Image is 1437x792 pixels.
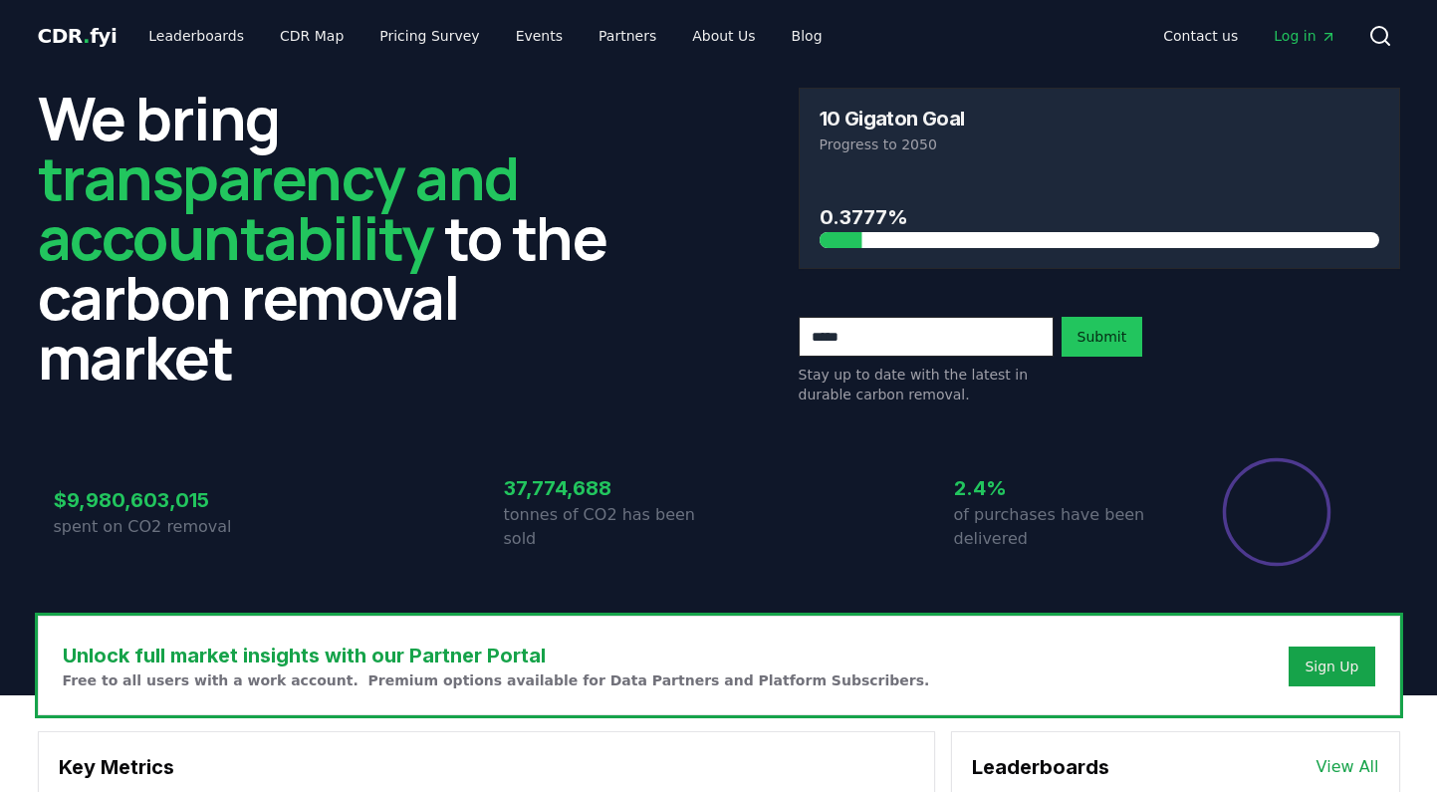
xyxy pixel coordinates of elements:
[954,473,1169,503] h3: 2.4%
[676,18,771,54] a: About Us
[504,503,719,551] p: tonnes of CO2 has been sold
[1274,26,1335,46] span: Log in
[132,18,838,54] nav: Main
[54,485,269,515] h3: $9,980,603,015
[132,18,260,54] a: Leaderboards
[1317,755,1379,779] a: View All
[500,18,579,54] a: Events
[1305,657,1358,676] a: Sign Up
[972,752,1109,782] h3: Leaderboards
[820,109,965,129] h3: 10 Gigaton Goal
[583,18,672,54] a: Partners
[820,202,1379,232] h3: 0.3777%
[1289,647,1374,686] button: Sign Up
[63,641,930,670] h3: Unlock full market insights with our Partner Portal
[799,365,1054,404] p: Stay up to date with the latest in durable carbon removal.
[264,18,359,54] a: CDR Map
[1147,18,1254,54] a: Contact us
[363,18,495,54] a: Pricing Survey
[38,22,118,50] a: CDR.fyi
[38,24,118,48] span: CDR fyi
[1147,18,1351,54] nav: Main
[38,136,519,278] span: transparency and accountability
[504,473,719,503] h3: 37,774,688
[38,88,639,387] h2: We bring to the carbon removal market
[954,503,1169,551] p: of purchases have been delivered
[776,18,838,54] a: Blog
[1062,317,1143,357] button: Submit
[83,24,90,48] span: .
[63,670,930,690] p: Free to all users with a work account. Premium options available for Data Partners and Platform S...
[59,752,914,782] h3: Key Metrics
[54,515,269,539] p: spent on CO2 removal
[820,134,1379,154] p: Progress to 2050
[1221,456,1332,568] div: Percentage of sales delivered
[1258,18,1351,54] a: Log in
